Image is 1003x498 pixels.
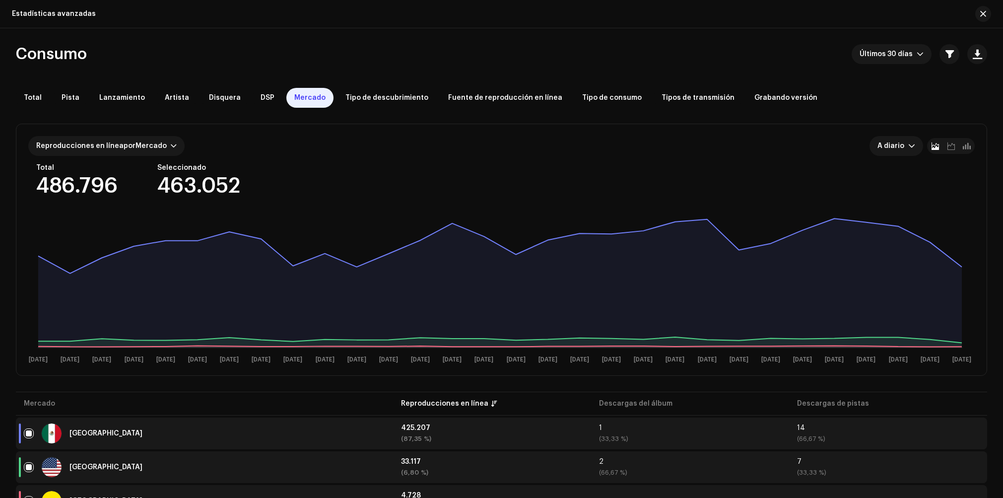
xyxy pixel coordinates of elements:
[252,356,270,363] text: [DATE]
[401,425,583,431] div: 425.207
[316,356,334,363] text: [DATE]
[698,356,717,363] text: [DATE]
[797,425,979,431] div: 14
[345,94,428,102] span: Tipo de descubrimiento
[347,356,366,363] text: [DATE]
[754,94,817,102] span: Grabando versión
[877,136,908,156] span: A diario
[952,356,971,363] text: [DATE]
[261,94,274,102] span: DSP
[602,356,621,363] text: [DATE]
[825,356,844,363] text: [DATE]
[599,458,781,465] div: 2
[599,469,781,476] div: (66,67 %)
[917,44,924,64] div: dropdown trigger
[538,356,557,363] text: [DATE]
[474,356,493,363] text: [DATE]
[797,458,979,465] div: 7
[443,356,462,363] text: [DATE]
[857,356,875,363] text: [DATE]
[908,136,915,156] div: dropdown trigger
[379,356,398,363] text: [DATE]
[209,94,241,102] span: Disquera
[599,425,781,431] div: 1
[157,164,240,172] div: Seleccionado
[662,94,735,102] span: Tipos de transmisión
[401,458,583,465] div: 33.117
[165,94,189,102] span: Artista
[294,94,326,102] span: Mercado
[730,356,748,363] text: [DATE]
[401,469,583,476] div: (6,80 %)
[582,94,642,102] span: Tipo de consumo
[797,435,979,442] div: (66,67 %)
[220,356,239,363] text: [DATE]
[797,469,979,476] div: (33,33 %)
[666,356,684,363] text: [DATE]
[448,94,562,102] span: Fuente de reproducción en línea
[401,435,583,442] div: (87,35 %)
[411,356,430,363] text: [DATE]
[156,356,175,363] text: [DATE]
[570,356,589,363] text: [DATE]
[860,44,917,64] span: Últimos 30 días
[599,435,781,442] div: (33,33 %)
[188,356,207,363] text: [DATE]
[793,356,812,363] text: [DATE]
[634,356,653,363] text: [DATE]
[761,356,780,363] text: [DATE]
[889,356,908,363] text: [DATE]
[921,356,939,363] text: [DATE]
[283,356,302,363] text: [DATE]
[507,356,526,363] text: [DATE]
